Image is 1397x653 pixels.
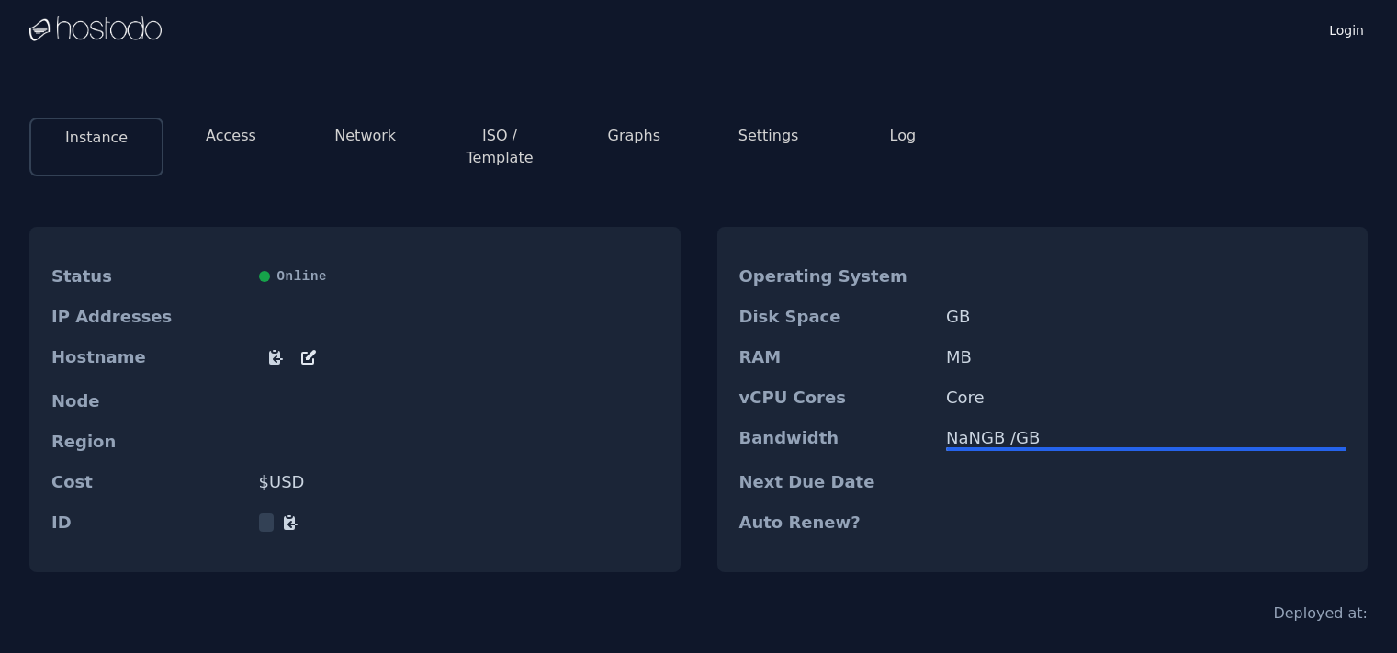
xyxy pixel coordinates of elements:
[946,388,1346,407] dd: Core
[739,308,932,326] dt: Disk Space
[1325,17,1368,39] a: Login
[51,308,244,326] dt: IP Addresses
[738,125,799,147] button: Settings
[946,348,1346,366] dd: MB
[739,267,932,286] dt: Operating System
[739,388,932,407] dt: vCPU Cores
[65,127,128,149] button: Instance
[51,392,244,411] dt: Node
[51,267,244,286] dt: Status
[739,513,932,532] dt: Auto Renew?
[739,348,932,366] dt: RAM
[51,513,244,532] dt: ID
[51,348,244,370] dt: Hostname
[890,125,917,147] button: Log
[51,433,244,451] dt: Region
[259,473,659,491] dd: $ USD
[946,308,1346,326] dd: GB
[334,125,396,147] button: Network
[51,473,244,491] dt: Cost
[1273,602,1368,625] div: Deployed at:
[946,429,1346,447] div: NaN GB / GB
[608,125,660,147] button: Graphs
[739,429,932,451] dt: Bandwidth
[29,16,162,43] img: Logo
[259,267,659,286] div: Online
[206,125,256,147] button: Access
[447,125,552,169] button: ISO / Template
[739,473,932,491] dt: Next Due Date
